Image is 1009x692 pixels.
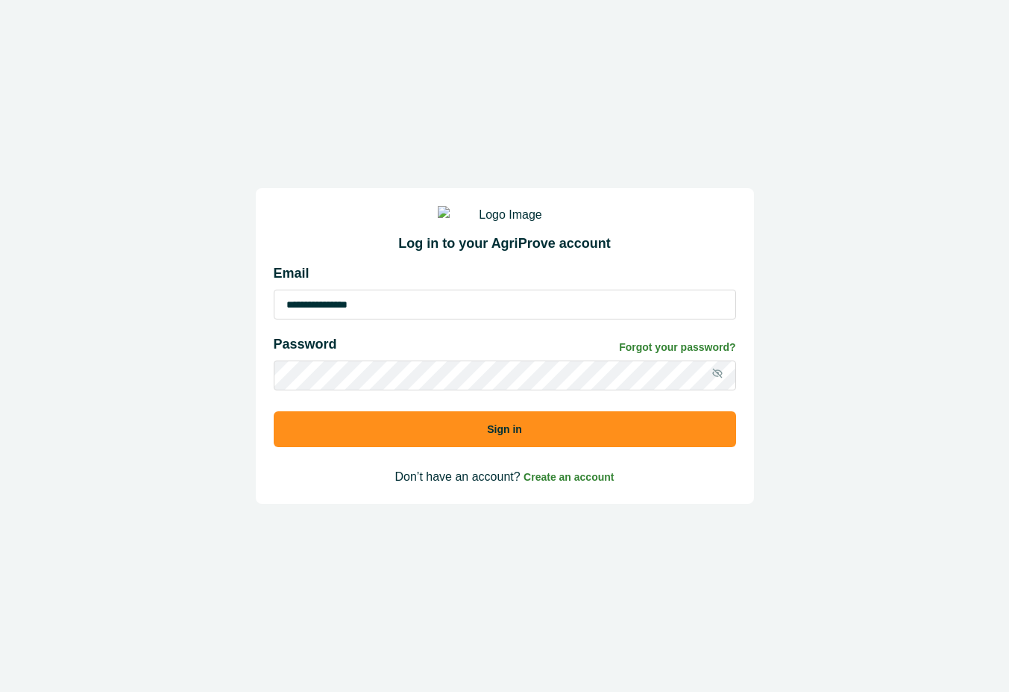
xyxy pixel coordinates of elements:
p: Password [274,334,337,355]
a: Forgot your password? [619,340,735,355]
span: Create an account [524,471,614,483]
button: Sign in [274,411,736,447]
h2: Log in to your AgriProve account [274,236,736,252]
img: Logo Image [438,206,572,224]
a: Create an account [524,470,614,483]
p: Don’t have an account? [274,468,736,486]
p: Email [274,264,736,284]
